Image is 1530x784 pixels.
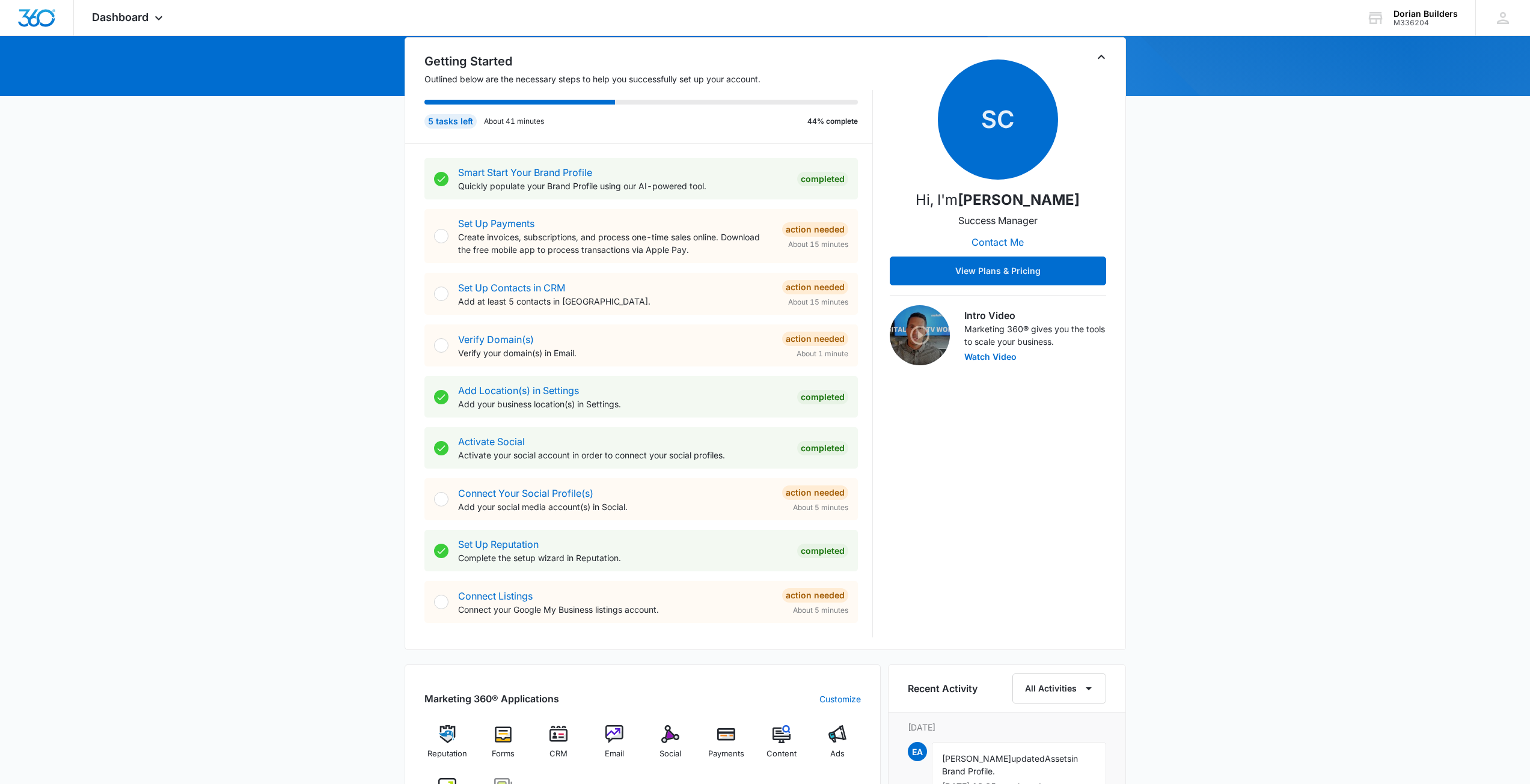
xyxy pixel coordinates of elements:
span: CRM [549,748,568,760]
img: Intro Video [890,305,950,365]
p: Activate your social account in order to connect your social profiles. [458,449,788,461]
h2: Getting Started [424,52,873,70]
div: Action Needed [782,280,848,294]
span: updated [1011,753,1045,764]
button: View Plans & Pricing [890,257,1106,285]
div: Action Needed [782,222,848,237]
a: Reputation [424,725,471,768]
a: Verify Domain(s) [458,333,534,345]
p: Add your business location(s) in Settings. [458,398,788,410]
div: Completed [797,441,848,455]
a: Social [647,725,694,768]
a: Set Up Contacts in CRM [458,282,565,294]
span: Forms [492,748,515,760]
button: All Activities [1012,673,1106,703]
button: Watch Video [964,353,1017,361]
p: Quickly populate your Brand Profile using our AI-powered tool. [458,180,788,192]
div: account id [1394,19,1458,27]
a: Set Up Reputation [458,538,539,550]
a: Add Location(s) in Settings [458,384,579,397]
p: About 41 minutes [484,116,544,127]
p: Add your social media account(s) in Social. [458,500,773,513]
span: Payments [708,748,744,760]
span: [PERSON_NAME] [942,753,1011,764]
span: About 15 minutes [788,239,848,250]
span: Dashboard [92,11,148,23]
span: About 15 minutes [788,297,848,308]
div: Completed [797,544,848,558]
button: Toggle Collapse [1094,50,1109,64]
a: Connect Your Social Profile(s) [458,487,593,499]
span: About 5 minutes [793,502,848,513]
span: About 1 minute [797,348,848,359]
p: Add at least 5 contacts in [GEOGRAPHIC_DATA]. [458,295,773,308]
button: Contact Me [959,228,1036,257]
p: 44% complete [807,116,858,127]
h6: Recent Activity [908,681,978,696]
p: Complete the setup wizard in Reputation. [458,552,788,564]
span: Ads [830,748,845,760]
div: Action Needed [782,485,848,500]
a: Smart Start Your Brand Profile [458,166,592,178]
div: Action Needed [782,588,848,603]
a: Content [759,725,805,768]
p: [DATE] [908,721,1106,734]
a: Customize [819,693,861,705]
a: CRM [536,725,582,768]
a: Forms [480,725,526,768]
span: EA [908,742,927,761]
p: Outlined below are the necessary steps to help you successfully set up your account. [424,73,873,85]
span: Reputation [427,748,467,760]
strong: [PERSON_NAME] [958,191,1080,208]
p: Success Manager [958,213,1038,228]
div: Completed [797,172,848,186]
a: Ads [815,725,861,768]
h2: Marketing 360® Applications [424,691,559,706]
span: Email [605,748,624,760]
div: Action Needed [782,332,848,346]
p: Verify your domain(s) in Email. [458,347,773,359]
span: About 5 minutes [793,605,848,616]
p: Marketing 360® gives you the tools to scale your business. [964,323,1106,348]
a: Set Up Payments [458,217,534,229]
span: Assets [1045,753,1071,764]
a: Payments [703,725,749,768]
p: Hi, I'm [916,189,1080,211]
span: Social [659,748,681,760]
span: Content [767,748,797,760]
a: Activate Social [458,436,525,448]
div: account name [1394,9,1458,19]
a: Connect Listings [458,590,533,602]
p: Create invoices, subscriptions, and process one-time sales online. Download the free mobile app t... [458,231,773,256]
h3: Intro Video [964,308,1106,323]
a: Email [592,725,638,768]
div: Completed [797,390,848,404]
p: Connect your Google My Business listings account. [458,603,773,616]
span: SC [938,59,1058,180]
div: 5 tasks left [424,114,477,129]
